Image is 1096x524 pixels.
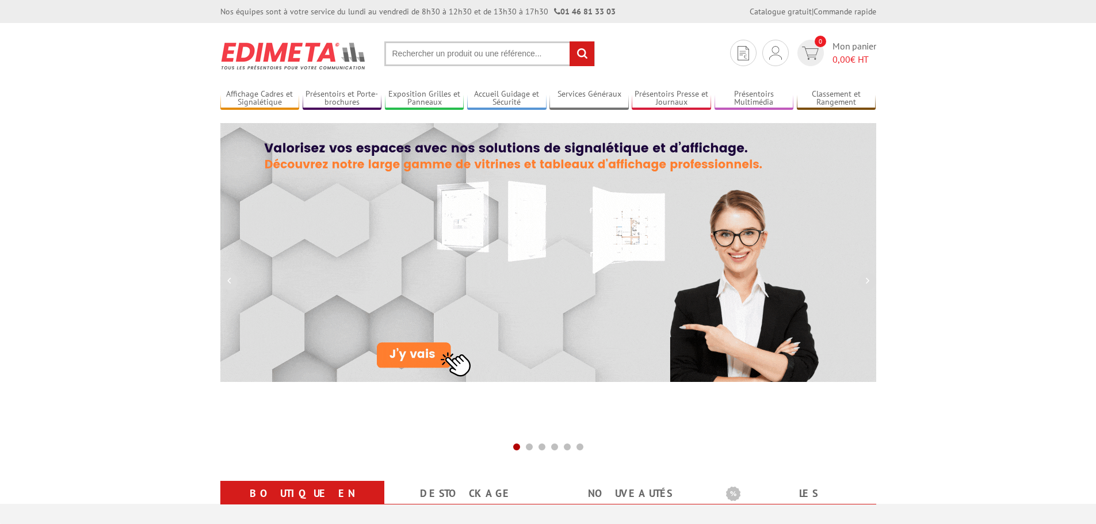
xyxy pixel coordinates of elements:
[467,89,547,108] a: Accueil Guidage et Sécurité
[797,89,876,108] a: Classement et Rangement
[815,36,826,47] span: 0
[549,89,629,108] a: Services Généraux
[562,483,698,504] a: nouveautés
[384,41,595,66] input: Rechercher un produit ou une référence...
[802,47,819,60] img: devis rapide
[715,89,794,108] a: Présentoirs Multimédia
[385,89,464,108] a: Exposition Grilles et Panneaux
[220,35,367,77] img: Présentoir, panneau, stand - Edimeta - PLV, affichage, mobilier bureau, entreprise
[726,483,870,506] b: Les promotions
[570,41,594,66] input: rechercher
[750,6,876,17] div: |
[814,6,876,17] a: Commande rapide
[738,46,749,60] img: devis rapide
[632,89,711,108] a: Présentoirs Presse et Journaux
[750,6,812,17] a: Catalogue gratuit
[220,6,616,17] div: Nos équipes sont à votre service du lundi au vendredi de 8h30 à 12h30 et de 13h30 à 17h30
[398,483,534,504] a: Destockage
[769,46,782,60] img: devis rapide
[832,53,876,66] span: € HT
[832,53,850,65] span: 0,00
[795,40,876,66] a: devis rapide 0 Mon panier 0,00€ HT
[554,6,616,17] strong: 01 46 81 33 03
[832,40,876,66] span: Mon panier
[303,89,382,108] a: Présentoirs et Porte-brochures
[220,89,300,108] a: Affichage Cadres et Signalétique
